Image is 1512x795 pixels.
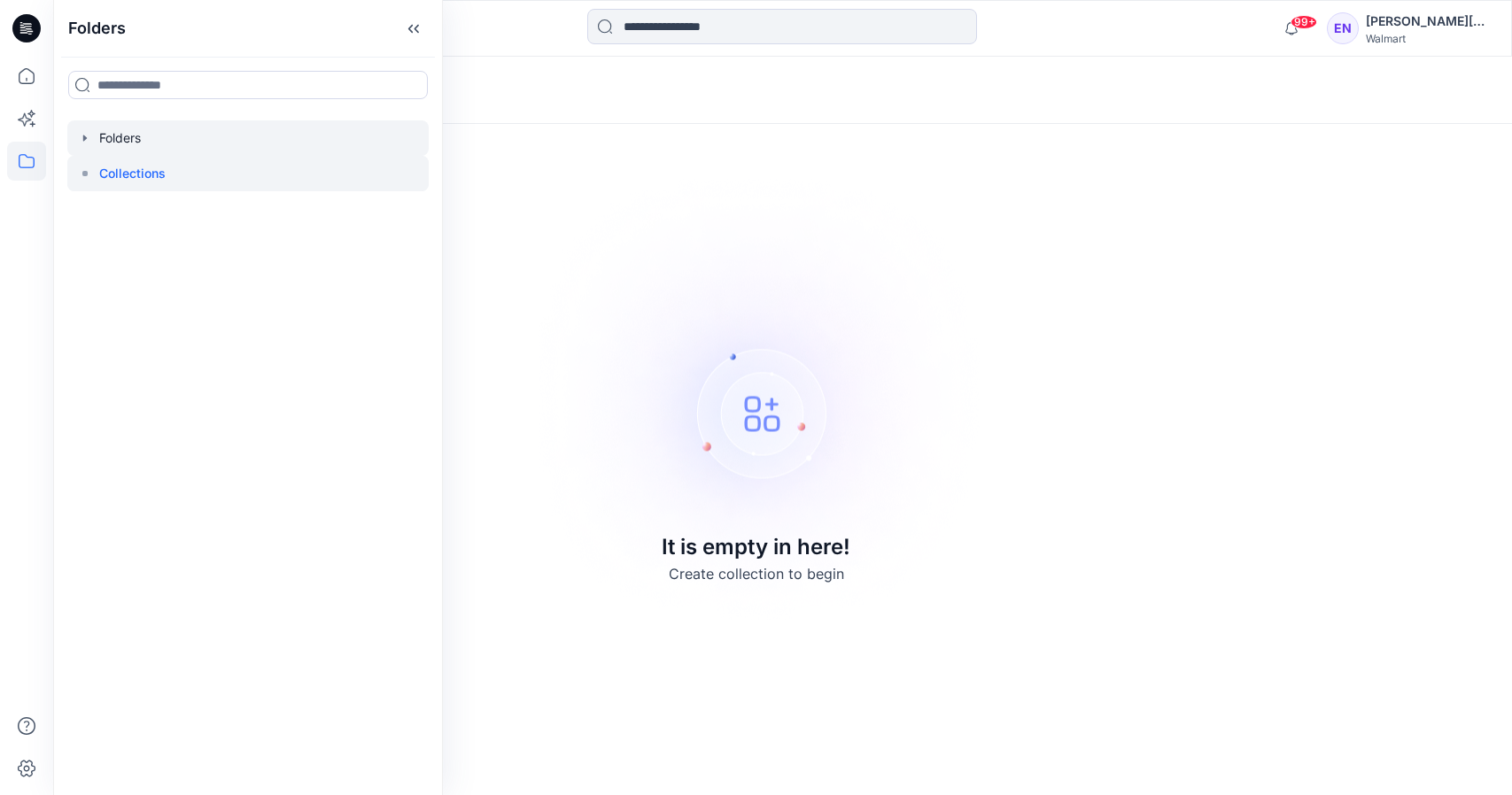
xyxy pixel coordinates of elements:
p: Collections [99,163,166,184]
div: EN [1327,12,1359,44]
img: Empty collections page [509,151,1004,645]
p: It is empty in here! [662,530,850,562]
div: Walmart [1366,32,1490,45]
p: Create collection to begin [669,562,844,583]
span: 99+ [1291,15,1317,29]
div: [PERSON_NAME][DATE] [1366,11,1490,32]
